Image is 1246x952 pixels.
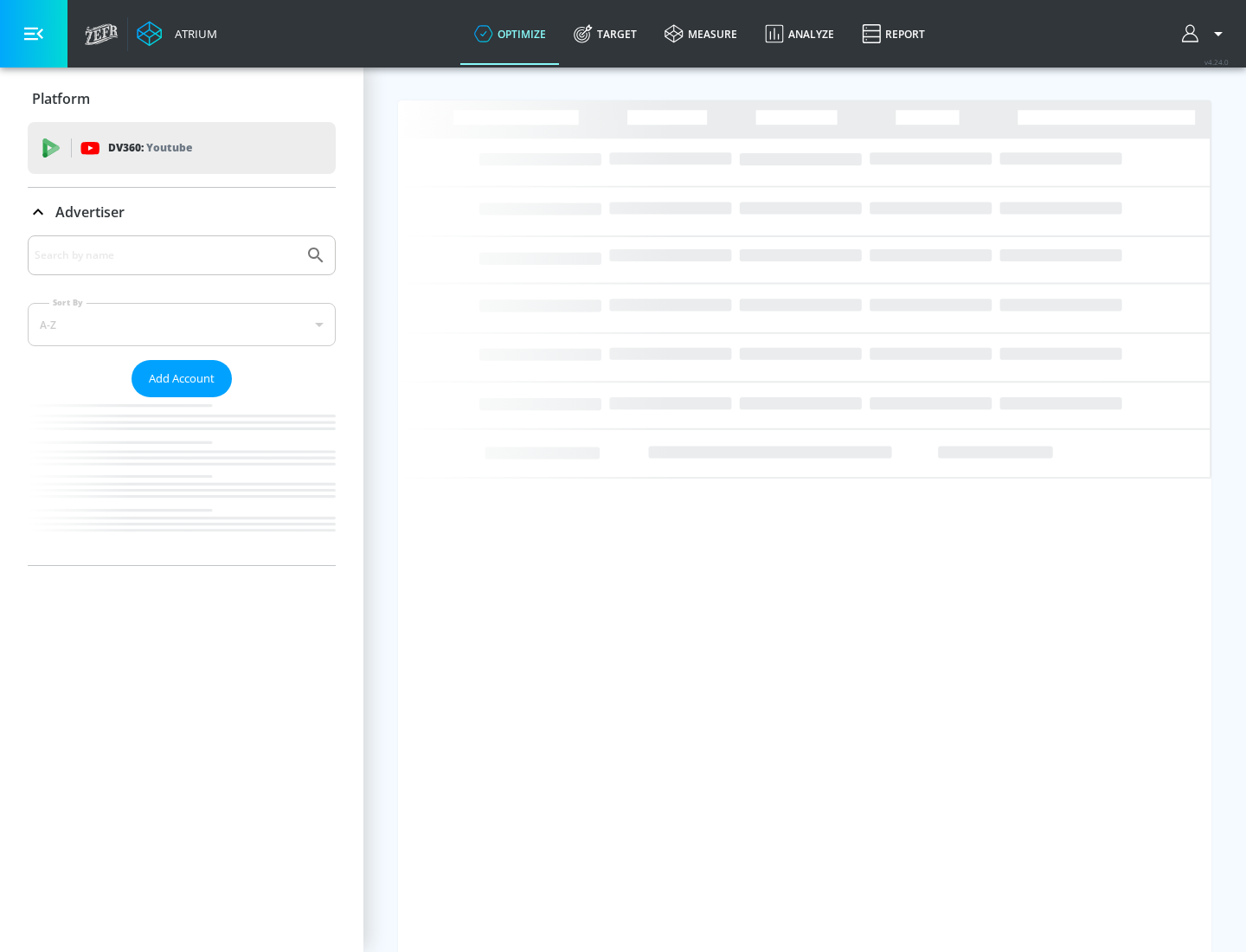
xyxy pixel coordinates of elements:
[460,3,560,65] a: optimize
[28,303,336,346] div: A-Z
[651,3,751,65] a: measure
[28,235,336,565] div: Advertiser
[168,26,217,42] div: Atrium
[751,3,848,65] a: Analyze
[848,3,939,65] a: Report
[28,397,336,565] nav: list of Advertiser
[1204,57,1229,67] span: v 4.24.0
[49,297,87,308] label: Sort By
[55,203,125,222] p: Advertiser
[32,89,90,108] p: Platform
[35,244,297,267] input: Search by name
[146,138,192,157] p: Youtube
[137,21,217,47] a: Atrium
[28,122,336,174] div: DV360: Youtube
[560,3,651,65] a: Target
[28,74,336,123] div: Platform
[149,369,215,389] span: Add Account
[28,188,336,236] div: Advertiser
[108,138,192,158] p: DV360:
[132,360,232,397] button: Add Account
